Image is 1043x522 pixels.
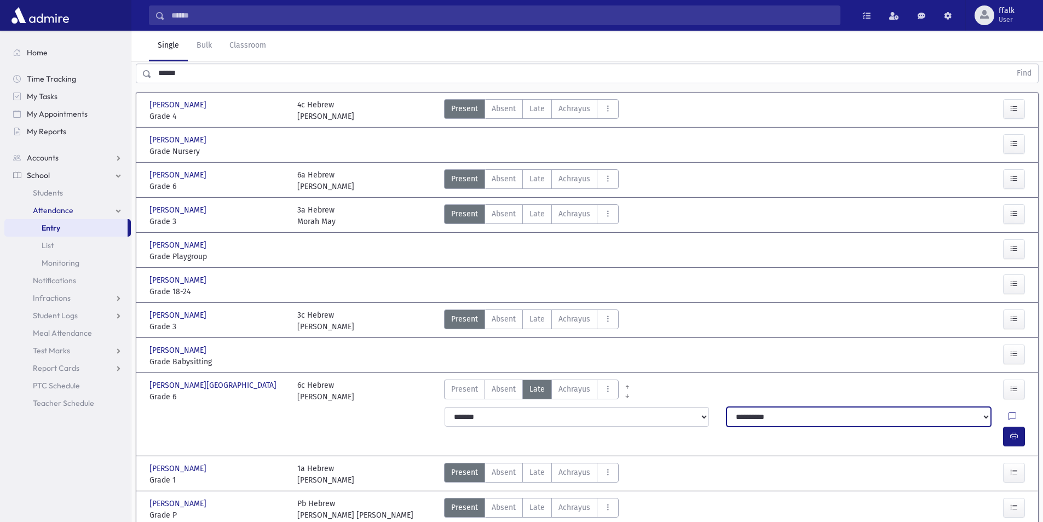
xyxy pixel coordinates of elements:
[4,377,131,394] a: PTC Schedule
[4,237,131,254] a: List
[4,184,131,202] a: Students
[188,31,221,61] a: Bulk
[4,289,131,307] a: Infractions
[42,223,60,233] span: Entry
[33,328,92,338] span: Meal Attendance
[297,463,354,486] div: 1a Hebrew [PERSON_NAME]
[4,324,131,342] a: Meal Attendance
[558,383,590,395] span: Achrayus
[492,208,516,220] span: Absent
[451,103,478,114] span: Present
[4,219,128,237] a: Entry
[149,274,209,286] span: [PERSON_NAME]
[492,173,516,185] span: Absent
[297,204,336,227] div: 3a Hebrew Morah May
[149,216,286,227] span: Grade 3
[27,74,76,84] span: Time Tracking
[444,463,619,486] div: AttTypes
[4,254,131,272] a: Monitoring
[33,311,78,320] span: Student Logs
[999,7,1015,15] span: ffalk
[33,293,71,303] span: Infractions
[27,170,50,180] span: School
[33,205,73,215] span: Attendance
[149,134,209,146] span: [PERSON_NAME]
[149,380,279,391] span: [PERSON_NAME][GEOGRAPHIC_DATA]
[999,15,1015,24] span: User
[451,313,478,325] span: Present
[529,467,545,478] span: Late
[149,239,209,251] span: [PERSON_NAME]
[492,313,516,325] span: Absent
[444,169,619,192] div: AttTypes
[4,105,131,123] a: My Appointments
[558,103,590,114] span: Achrayus
[33,346,70,355] span: Test Marks
[297,169,354,192] div: 6a Hebrew [PERSON_NAME]
[558,313,590,325] span: Achrayus
[297,498,413,521] div: Pb Hebrew [PERSON_NAME] [PERSON_NAME]
[492,103,516,114] span: Absent
[149,345,209,356] span: [PERSON_NAME]
[444,99,619,122] div: AttTypes
[149,286,286,297] span: Grade 18-24
[297,99,354,122] div: 4c Hebrew [PERSON_NAME]
[149,356,286,368] span: Grade Babysitting
[4,149,131,167] a: Accounts
[27,48,48,58] span: Home
[149,99,209,111] span: [PERSON_NAME]
[444,380,619,403] div: AttTypes
[529,313,545,325] span: Late
[444,309,619,332] div: AttTypes
[492,383,516,395] span: Absent
[4,359,131,377] a: Report Cards
[529,502,545,513] span: Late
[297,380,354,403] div: 6c Hebrew [PERSON_NAME]
[149,181,286,192] span: Grade 6
[451,208,478,220] span: Present
[1010,64,1038,83] button: Find
[149,498,209,509] span: [PERSON_NAME]
[165,5,840,25] input: Search
[4,394,131,412] a: Teacher Schedule
[149,31,188,61] a: Single
[558,173,590,185] span: Achrayus
[444,498,619,521] div: AttTypes
[33,363,79,373] span: Report Cards
[451,173,478,185] span: Present
[492,502,516,513] span: Absent
[297,309,354,332] div: 3c Hebrew [PERSON_NAME]
[221,31,275,61] a: Classroom
[149,204,209,216] span: [PERSON_NAME]
[4,167,131,184] a: School
[444,204,619,227] div: AttTypes
[27,153,59,163] span: Accounts
[492,467,516,478] span: Absent
[149,321,286,332] span: Grade 3
[529,208,545,220] span: Late
[33,381,80,391] span: PTC Schedule
[529,103,545,114] span: Late
[27,109,88,119] span: My Appointments
[149,251,286,262] span: Grade Playgroup
[149,509,286,521] span: Grade P
[9,4,72,26] img: AdmirePro
[451,502,478,513] span: Present
[451,467,478,478] span: Present
[529,173,545,185] span: Late
[4,202,131,219] a: Attendance
[4,70,131,88] a: Time Tracking
[4,123,131,140] a: My Reports
[4,44,131,61] a: Home
[33,188,63,198] span: Students
[149,391,286,403] span: Grade 6
[451,383,478,395] span: Present
[4,272,131,289] a: Notifications
[27,91,57,101] span: My Tasks
[558,208,590,220] span: Achrayus
[149,111,286,122] span: Grade 4
[149,146,286,157] span: Grade Nursery
[4,88,131,105] a: My Tasks
[149,309,209,321] span: [PERSON_NAME]
[4,307,131,324] a: Student Logs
